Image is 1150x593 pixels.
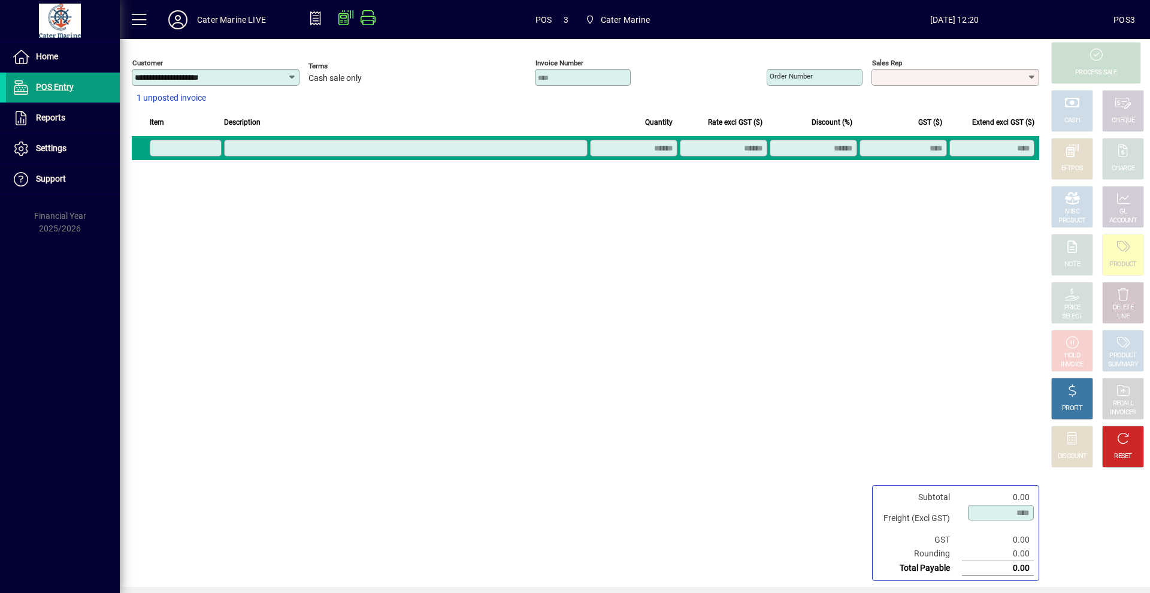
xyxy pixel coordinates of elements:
div: MISC [1065,207,1079,216]
mat-label: Invoice number [535,59,583,67]
div: PROFIT [1062,404,1082,413]
span: Rate excl GST ($) [708,116,762,129]
span: Settings [36,143,66,153]
td: 0.00 [962,561,1034,576]
div: PRICE [1064,303,1081,312]
span: Reports [36,113,65,122]
span: 3 [564,10,568,29]
div: NOTE [1064,260,1080,269]
a: Support [6,164,120,194]
td: Subtotal [877,490,962,504]
td: 0.00 [962,533,1034,547]
span: Description [224,116,261,129]
div: CHEQUE [1112,116,1134,125]
div: PRODUCT [1058,216,1085,225]
div: EFTPOS [1061,164,1084,173]
div: CASH [1064,116,1080,125]
div: PRODUCT [1109,260,1136,269]
span: GST ($) [918,116,942,129]
div: RESET [1114,452,1132,461]
div: PROCESS SALE [1075,68,1117,77]
a: Home [6,42,120,72]
td: GST [877,533,962,547]
div: Cater Marine LIVE [197,10,266,29]
span: Discount (%) [812,116,852,129]
button: Profile [159,9,197,31]
td: 0.00 [962,547,1034,561]
button: 1 unposted invoice [132,88,211,109]
span: Cash sale only [308,74,362,83]
div: HOLD [1064,351,1080,360]
span: Terms [308,62,380,70]
mat-label: Order number [770,72,813,80]
mat-label: Customer [132,59,163,67]
span: Item [150,116,164,129]
div: GL [1119,207,1127,216]
td: 0.00 [962,490,1034,504]
div: LINE [1117,312,1129,321]
span: Cater Marine [580,9,655,31]
td: Rounding [877,547,962,561]
span: Support [36,174,66,183]
a: Reports [6,103,120,133]
mat-label: Sales rep [872,59,902,67]
span: POS Entry [36,82,74,92]
span: POS [535,10,552,29]
div: SELECT [1062,312,1083,321]
div: INVOICE [1061,360,1083,369]
a: Settings [6,134,120,164]
div: DISCOUNT [1058,452,1087,461]
div: INVOICES [1110,408,1136,417]
span: Cater Marine [601,10,650,29]
div: DELETE [1113,303,1133,312]
td: Total Payable [877,561,962,576]
span: Quantity [645,116,673,129]
span: Extend excl GST ($) [972,116,1034,129]
div: PRODUCT [1109,351,1136,360]
div: SUMMARY [1108,360,1138,369]
span: [DATE] 12:20 [795,10,1113,29]
div: RECALL [1113,399,1134,408]
div: ACCOUNT [1109,216,1137,225]
span: 1 unposted invoice [137,92,206,104]
td: Freight (Excl GST) [877,504,962,533]
div: CHARGE [1112,164,1135,173]
span: Home [36,52,58,61]
div: POS3 [1113,10,1135,29]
